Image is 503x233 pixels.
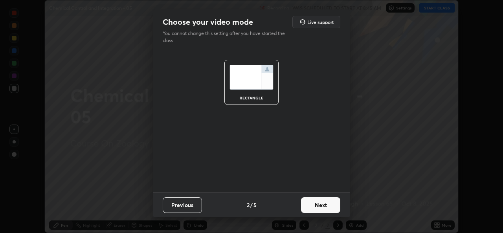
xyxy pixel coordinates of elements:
[163,30,290,44] p: You cannot change this setting after you have started the class
[163,197,202,213] button: Previous
[307,20,334,24] h5: Live support
[236,96,267,100] div: rectangle
[229,65,274,90] img: normalScreenIcon.ae25ed63.svg
[301,197,340,213] button: Next
[247,201,250,209] h4: 2
[250,201,253,209] h4: /
[253,201,257,209] h4: 5
[163,17,253,27] h2: Choose your video mode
